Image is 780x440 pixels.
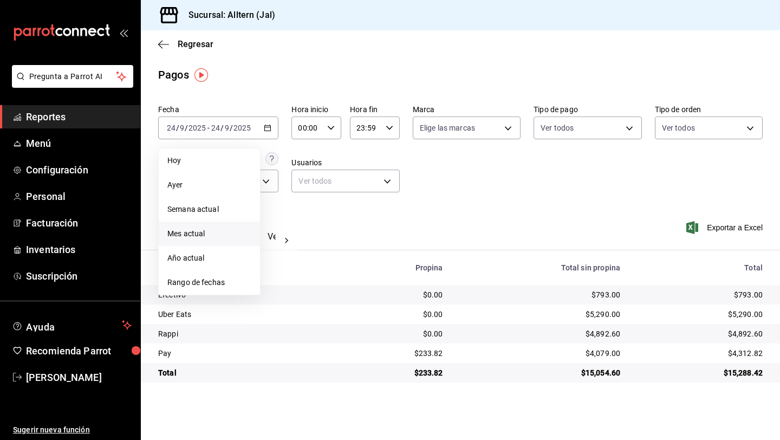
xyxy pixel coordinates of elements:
[26,344,132,358] span: Recomienda Parrot
[460,263,621,272] div: Total sin propina
[167,228,251,240] span: Mes actual
[291,106,341,113] label: Hora inicio
[167,179,251,191] span: Ayer
[158,348,336,359] div: Pay
[230,124,233,132] span: /
[638,289,763,300] div: $793.00
[662,122,695,133] span: Ver todos
[26,319,118,332] span: Ayuda
[541,122,574,133] span: Ver todos
[638,309,763,320] div: $5,290.00
[26,242,132,257] span: Inventarios
[207,124,210,132] span: -
[188,124,206,132] input: ----
[26,136,132,151] span: Menú
[220,124,224,132] span: /
[460,309,621,320] div: $5,290.00
[291,159,399,166] label: Usuarios
[211,124,220,132] input: --
[354,348,443,359] div: $233.82
[13,424,132,436] span: Sugerir nueva función
[176,124,179,132] span: /
[460,367,621,378] div: $15,054.60
[354,263,443,272] div: Propina
[688,221,763,234] button: Exportar a Excel
[119,28,128,37] button: open_drawer_menu
[460,348,621,359] div: $4,079.00
[179,124,185,132] input: --
[354,289,443,300] div: $0.00
[638,263,763,272] div: Total
[534,106,641,113] label: Tipo de pago
[26,216,132,230] span: Facturación
[291,170,399,192] div: Ver todos
[158,106,278,113] label: Fecha
[166,124,176,132] input: --
[26,163,132,177] span: Configuración
[354,309,443,320] div: $0.00
[167,253,251,264] span: Año actual
[12,65,133,88] button: Pregunta a Parrot AI
[224,124,230,132] input: --
[180,9,275,22] h3: Sucursal: Alltern (Jal)
[178,39,213,49] span: Regresar
[167,204,251,215] span: Semana actual
[26,370,132,385] span: [PERSON_NAME]
[26,189,132,204] span: Personal
[638,328,763,339] div: $4,892.60
[29,71,116,82] span: Pregunta a Parrot AI
[194,68,208,82] img: Tooltip marker
[638,348,763,359] div: $4,312.82
[354,367,443,378] div: $233.82
[158,367,336,378] div: Total
[8,79,133,90] a: Pregunta a Parrot AI
[350,106,400,113] label: Hora fin
[158,39,213,49] button: Regresar
[158,328,336,339] div: Rappi
[26,109,132,124] span: Reportes
[233,124,251,132] input: ----
[354,328,443,339] div: $0.00
[268,231,308,250] button: Ver pagos
[655,106,763,113] label: Tipo de orden
[167,277,251,288] span: Rango de fechas
[413,106,521,113] label: Marca
[158,67,189,83] div: Pagos
[460,289,621,300] div: $793.00
[185,124,188,132] span: /
[638,367,763,378] div: $15,288.42
[26,269,132,283] span: Suscripción
[158,309,336,320] div: Uber Eats
[167,155,251,166] span: Hoy
[420,122,475,133] span: Elige las marcas
[460,328,621,339] div: $4,892.60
